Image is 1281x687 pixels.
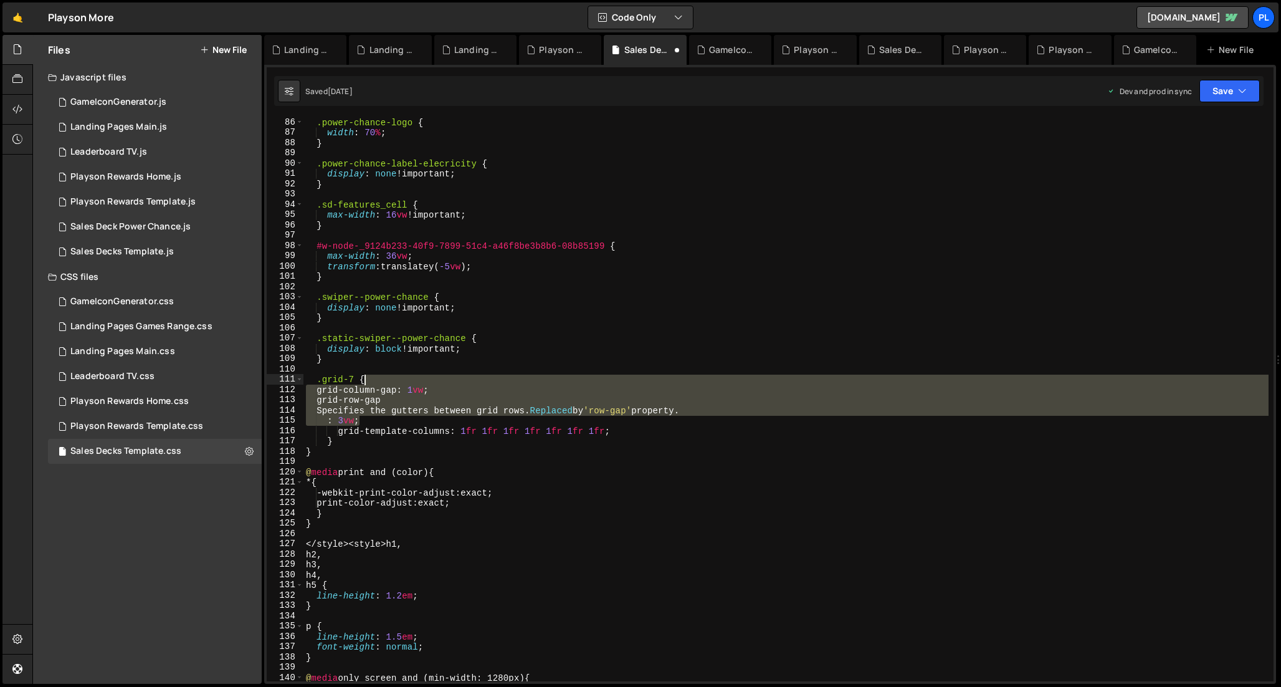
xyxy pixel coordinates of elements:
[48,115,262,140] div: 15074/39395.js
[267,652,303,663] div: 138
[267,323,303,334] div: 106
[369,44,417,56] div: Landing Pages Main.css
[1252,6,1275,29] a: pl
[70,371,155,382] div: Leaderboard TV.css
[70,346,175,357] div: Landing Pages Main.css
[267,343,303,354] div: 108
[267,405,303,416] div: 114
[879,44,926,56] div: Sales Deck Power Chance.js
[33,264,262,289] div: CSS files
[267,353,303,364] div: 109
[539,44,586,56] div: Playson Rewards Home.css
[70,97,166,108] div: GameIconGenerator.js
[305,86,353,97] div: Saved
[267,467,303,478] div: 120
[267,282,303,292] div: 102
[267,374,303,385] div: 111
[267,673,303,683] div: 140
[267,446,303,457] div: 118
[267,641,303,652] div: 137
[70,122,167,133] div: Landing Pages Main.js
[267,518,303,529] div: 125
[267,611,303,622] div: 134
[70,421,203,432] div: Playson Rewards Template.css
[267,415,303,426] div: 115
[267,632,303,642] div: 136
[70,446,181,457] div: Sales Decks Template.css
[267,251,303,261] div: 99
[1107,86,1192,97] div: Dev and prod in sync
[267,385,303,395] div: 112
[48,10,114,25] div: Playson More
[70,296,174,307] div: GameIconGenerator.css
[267,436,303,446] div: 117
[267,590,303,601] div: 132
[267,230,303,241] div: 97
[267,148,303,158] div: 89
[267,179,303,190] div: 92
[70,321,212,332] div: Landing Pages Games Range.css
[267,488,303,498] div: 122
[1134,44,1181,56] div: GameIconGenerator.js
[328,86,353,97] div: [DATE]
[48,214,262,239] div: Sales Deck Power Chance.js
[48,339,262,364] div: 15074/39400.css
[267,426,303,436] div: 116
[267,333,303,343] div: 107
[267,117,303,128] div: 86
[1206,44,1259,56] div: New File
[200,45,247,55] button: New File
[267,209,303,220] div: 95
[48,190,262,214] div: 15074/39397.js
[33,65,262,90] div: Javascript files
[70,147,147,158] div: Leaderboard TV.js
[70,246,174,257] div: Sales Decks Template.js
[1199,80,1260,102] button: Save
[709,44,756,56] div: GameIconGenerator.css
[267,168,303,179] div: 91
[48,414,262,439] div: 15074/39396.css
[1049,44,1096,56] div: Playson Rewards Home.js
[454,44,502,56] div: Landing Pages Main.js
[267,292,303,302] div: 103
[267,570,303,580] div: 130
[267,621,303,632] div: 135
[267,364,303,375] div: 110
[48,439,262,464] div: Sales Decks Template.css
[267,580,303,590] div: 131
[588,6,693,29] button: Code Only
[267,600,303,611] div: 133
[267,477,303,488] div: 121
[267,302,303,313] div: 104
[267,127,303,138] div: 87
[284,44,331,56] div: Landing Pages Games Range.css
[964,44,1011,56] div: Playson Rewards Template.js
[267,497,303,508] div: 123
[70,196,196,208] div: Playson Rewards Template.js
[48,140,262,165] div: 15074/39404.js
[267,271,303,282] div: 101
[267,312,303,323] div: 105
[48,364,262,389] div: 15074/39405.css
[48,314,262,339] div: 15074/39401.css
[70,221,191,233] div: Sales Deck Power Chance.js
[48,90,262,115] div: 15074/40030.js
[267,199,303,210] div: 94
[48,165,262,190] div: 15074/39403.js
[48,43,70,57] h2: Files
[267,395,303,405] div: 113
[267,559,303,570] div: 129
[267,189,303,199] div: 93
[267,539,303,549] div: 127
[2,2,33,32] a: 🤙
[794,44,841,56] div: Playson Rewards Template.css
[267,508,303,519] div: 124
[267,662,303,673] div: 139
[48,289,262,314] div: 15074/41113.css
[267,241,303,251] div: 98
[48,389,262,414] div: 15074/39402.css
[267,549,303,560] div: 128
[70,396,189,407] div: Playson Rewards Home.css
[48,239,262,264] div: 15074/39399.js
